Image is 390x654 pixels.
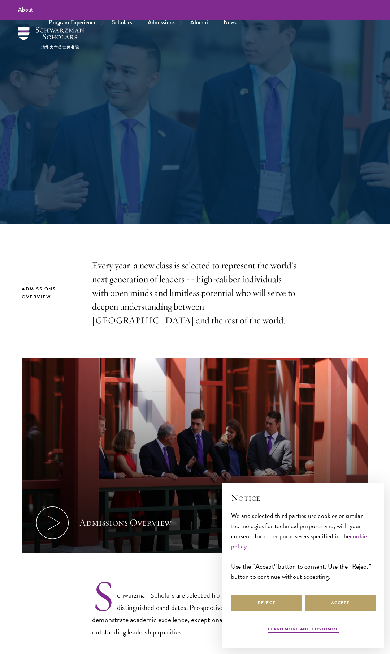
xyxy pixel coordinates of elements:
[42,13,104,33] a: Program Experience
[231,492,376,504] h2: Notice
[231,531,367,551] a: cookie policy
[305,595,376,611] button: Accept
[140,13,182,33] a: Admissions
[92,578,298,638] p: Schwarzman Scholars are selected from an international pool of distinguished candidates. Prospect...
[268,626,339,634] button: Learn more and customize
[22,285,78,301] h2: Admissions Overview
[216,13,244,33] a: News
[92,259,298,327] p: Every year, a new class is selected to represent the world’s next generation of leaders — high-ca...
[22,358,368,553] button: Admissions Overview
[231,595,302,611] button: Reject
[183,13,215,33] a: Alumni
[105,13,139,33] a: Scholars
[18,27,84,49] img: Schwarzman Scholars
[231,511,376,582] div: We and selected third parties use cookies or similar technologies for technical purposes and, wit...
[79,516,172,530] div: Admissions Overview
